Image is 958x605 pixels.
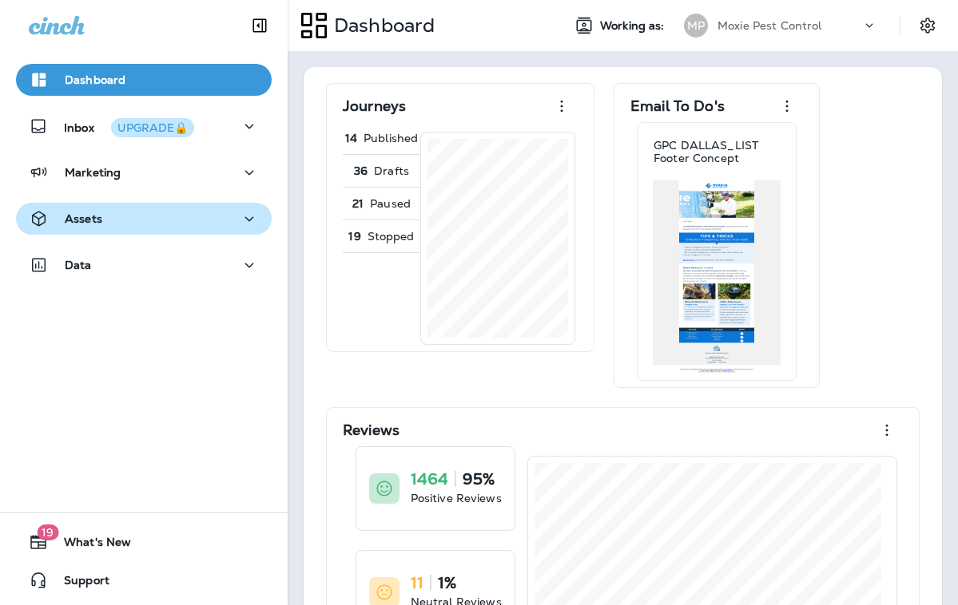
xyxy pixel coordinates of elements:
[345,132,357,144] p: 14
[600,19,668,33] span: Working as:
[328,14,435,38] p: Dashboard
[913,11,942,40] button: Settings
[343,422,399,438] p: Reviews
[117,122,188,133] div: UPGRADE🔒
[354,164,368,177] p: 36
[16,156,272,188] button: Marketing
[654,139,780,164] p: GPC DALLAS_LIST Footer Concept
[64,118,194,135] p: Inbox
[16,203,272,235] button: Assets
[343,98,406,114] p: Journeys
[411,490,502,506] p: Positive Reviews
[370,197,411,210] p: Paused
[16,526,272,558] button: 19What's New
[411,575,423,591] p: 11
[16,64,272,96] button: Dashboard
[684,14,708,38] div: MP
[48,536,131,555] span: What's New
[352,197,364,210] p: 21
[411,471,449,487] p: 1464
[653,180,781,374] img: 6c163bee-77a7-4b1e-bc58-33a3eb0aff43.jpg
[16,110,272,142] button: InboxUPGRADE🔒
[348,230,360,243] p: 19
[364,132,418,144] p: Published
[37,524,58,540] span: 19
[16,564,272,596] button: Support
[438,575,456,591] p: 1%
[463,471,495,487] p: 95%
[48,574,109,593] span: Support
[111,118,194,137] button: UPGRADE🔒
[718,19,822,32] p: Moxie Pest Control
[374,164,409,177] p: Drafts
[65,73,125,86] p: Dashboard
[630,98,725,114] p: Email To Do's
[16,249,272,281] button: Data
[65,212,102,225] p: Assets
[65,259,92,271] p: Data
[237,10,282,42] button: Collapse Sidebar
[65,166,121,179] p: Marketing
[368,230,415,243] p: Stopped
